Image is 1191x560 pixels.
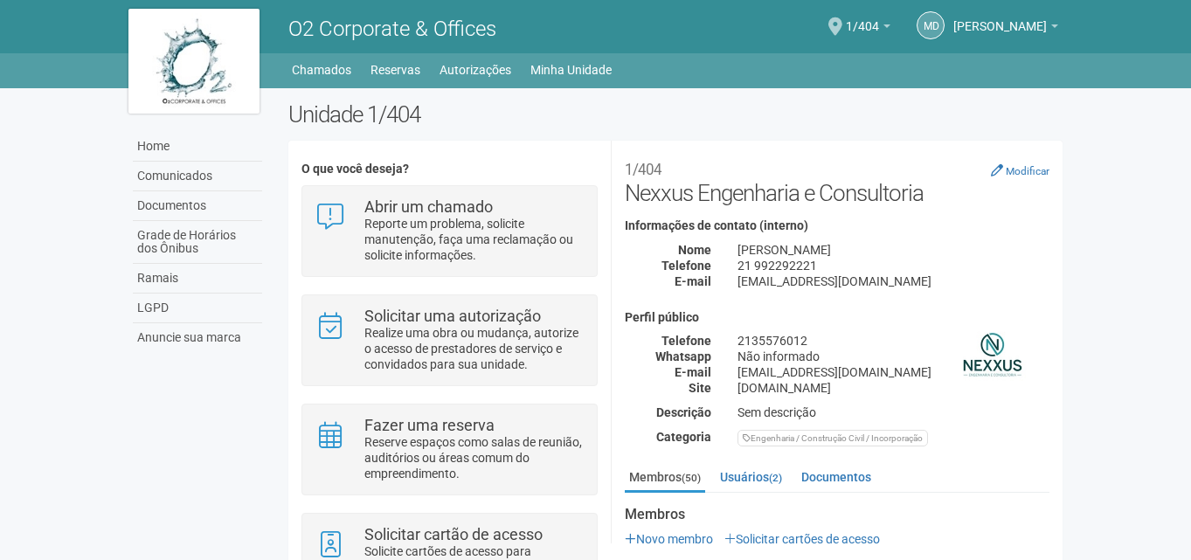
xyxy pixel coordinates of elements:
a: Membros(50) [625,464,705,493]
h4: Perfil público [625,311,1049,324]
a: Fazer uma reserva Reserve espaços como salas de reunião, auditórios ou áreas comum do empreendime... [315,418,584,481]
a: Documentos [133,191,262,221]
small: (2) [769,472,782,484]
div: [PERSON_NAME] [724,242,1063,258]
strong: E-mail [675,365,711,379]
a: Solicitar uma autorização Realize uma obra ou mudança, autorize o acesso de prestadores de serviç... [315,308,584,372]
div: 21 992292221 [724,258,1063,273]
img: business.png [949,311,1036,398]
a: Home [133,132,262,162]
strong: Fazer uma reserva [364,416,495,434]
a: Ramais [133,264,262,294]
div: Não informado [724,349,1063,364]
a: [PERSON_NAME] [953,22,1058,36]
a: Md [917,11,945,39]
div: 2135576012 [724,333,1063,349]
h2: Unidade 1/404 [288,101,1063,128]
a: Usuários(2) [716,464,786,490]
span: Michele de Carvalho [953,3,1047,33]
a: Grade de Horários dos Ônibus [133,221,262,264]
div: Engenharia / Construção Civil / Incorporação [737,430,928,446]
img: logo.jpg [128,9,260,114]
span: 1/404 [846,3,879,33]
a: Reservas [370,58,420,82]
a: LGPD [133,294,262,323]
strong: Nome [678,243,711,257]
h4: O que você deseja? [301,162,598,176]
strong: Solicitar uma autorização [364,307,541,325]
a: Modificar [991,163,1049,177]
small: Modificar [1006,165,1049,177]
h2: Nexxus Engenharia e Consultoria [625,154,1049,206]
strong: E-mail [675,274,711,288]
p: Reserve espaços como salas de reunião, auditórios ou áreas comum do empreendimento. [364,434,584,481]
small: 1/404 [625,161,661,178]
span: O2 Corporate & Offices [288,17,496,41]
strong: Telefone [661,334,711,348]
a: Autorizações [440,58,511,82]
a: Chamados [292,58,351,82]
strong: Categoria [656,430,711,444]
strong: Whatsapp [655,349,711,363]
a: Anuncie sua marca [133,323,262,352]
strong: Site [689,381,711,395]
strong: Solicitar cartão de acesso [364,525,543,543]
strong: Membros [625,507,1049,522]
a: 1/404 [846,22,890,36]
strong: Descrição [656,405,711,419]
a: Novo membro [625,532,713,546]
a: Comunicados [133,162,262,191]
div: [EMAIL_ADDRESS][DOMAIN_NAME] [724,364,1063,380]
p: Realize uma obra ou mudança, autorize o acesso de prestadores de serviço e convidados para sua un... [364,325,584,372]
h4: Informações de contato (interno) [625,219,1049,232]
p: Reporte um problema, solicite manutenção, faça uma reclamação ou solicite informações. [364,216,584,263]
div: Sem descrição [724,404,1063,420]
div: [DOMAIN_NAME] [724,380,1063,396]
a: Abrir um chamado Reporte um problema, solicite manutenção, faça uma reclamação ou solicite inform... [315,199,584,263]
small: (50) [682,472,701,484]
a: Solicitar cartões de acesso [724,532,880,546]
strong: Telefone [661,259,711,273]
a: Documentos [797,464,876,490]
div: [EMAIL_ADDRESS][DOMAIN_NAME] [724,273,1063,289]
strong: Abrir um chamado [364,197,493,216]
a: Minha Unidade [530,58,612,82]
